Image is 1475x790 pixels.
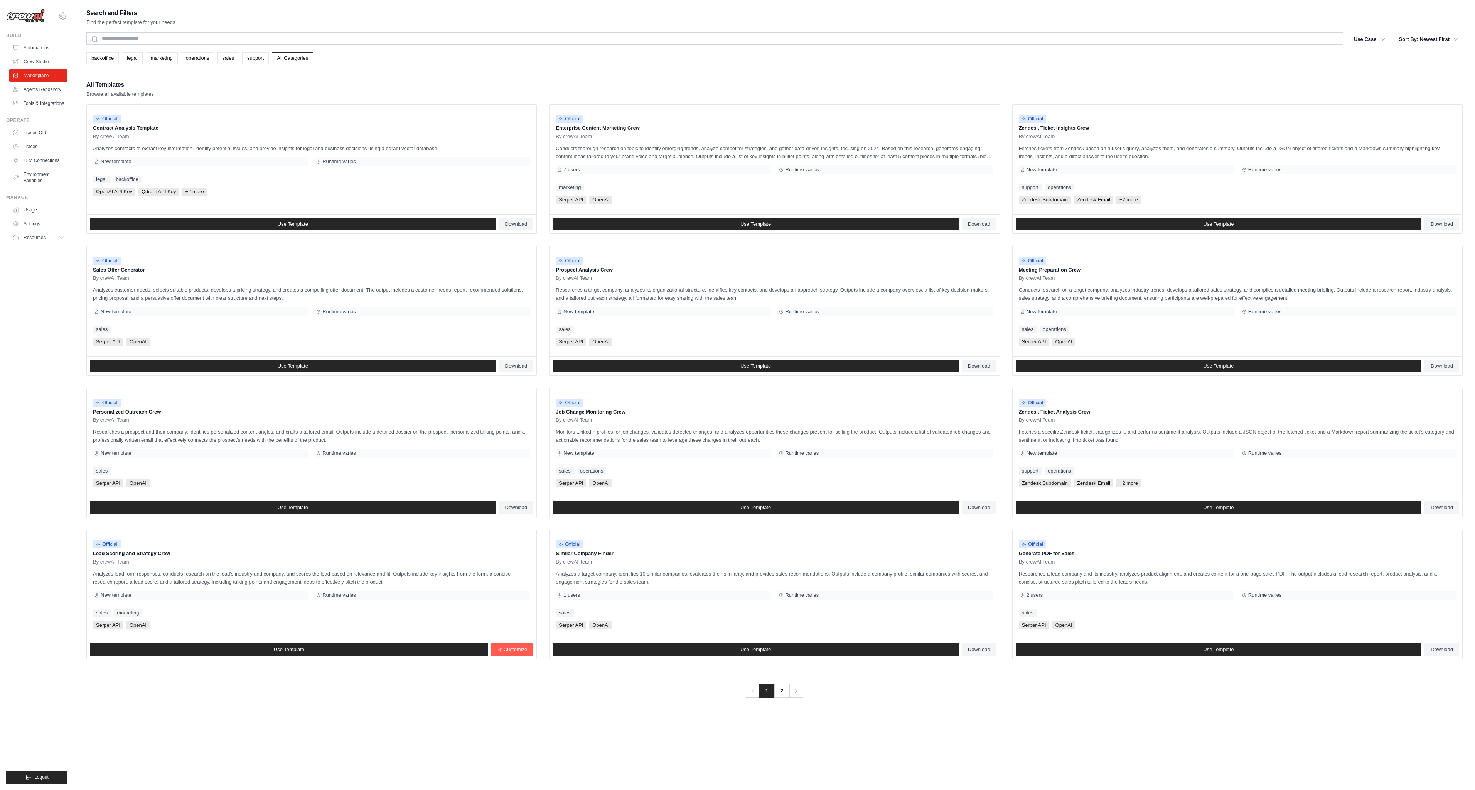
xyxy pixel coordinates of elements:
[556,184,584,191] a: marketing
[563,592,580,598] span: 1 users
[1431,647,1453,653] span: Download
[1019,550,1456,557] p: Generate PDF for Sales
[1019,133,1055,140] span: By crewAI Team
[577,467,607,475] a: operations
[785,450,819,456] span: Runtime varies
[740,505,771,511] span: Use Template
[93,144,530,152] p: Analyzes contracts to extract key information, identify potential issues, and provide insights fo...
[93,124,530,132] p: Contract Analysis Template
[499,360,534,372] a: Download
[1116,196,1141,204] span: +2 more
[322,159,356,165] span: Runtime varies
[90,218,496,230] a: Use Template
[24,235,46,241] span: Resources
[962,218,996,230] a: Download
[505,505,528,511] span: Download
[759,684,774,698] span: 1
[1424,218,1459,230] a: Download
[1019,196,1071,204] span: Zendesk Subdomain
[182,188,207,196] span: +2 more
[86,8,175,19] h2: Search and Filters
[93,609,111,617] a: sales
[93,188,135,196] span: OpenAI API Key
[9,83,67,96] a: Agents Repository
[499,218,534,230] a: Download
[968,647,990,653] span: Download
[93,326,111,333] a: sales
[556,144,993,160] p: Conducts thorough research on topic to identify emerging trends, analyze competitor strategies, a...
[1248,450,1282,456] span: Runtime varies
[1016,643,1422,656] a: Use Template
[1019,399,1047,407] span: Official
[278,221,308,227] span: Use Template
[90,501,496,514] a: Use Template
[556,196,586,204] span: Serper API
[556,621,586,629] span: Serper API
[553,501,959,514] a: Use Template
[93,399,121,407] span: Official
[9,168,67,187] a: Environment Variables
[6,32,67,39] div: Build
[322,592,356,598] span: Runtime varies
[1052,338,1075,346] span: OpenAI
[556,479,586,487] span: Serper API
[101,159,131,165] span: New template
[1019,467,1042,475] a: support
[9,231,67,244] button: Resources
[322,450,356,456] span: Runtime varies
[968,363,990,369] span: Download
[962,643,996,656] a: Download
[272,52,313,64] a: All Categories
[1027,309,1057,315] span: New template
[1431,363,1453,369] span: Download
[278,363,308,369] span: Use Template
[1019,124,1456,132] p: Zendesk Ticket Insights Crew
[90,643,488,656] a: Use Template
[1019,286,1456,302] p: Conducts research on a target company, analyzes industry trends, develops a tailored sales strate...
[1016,360,1422,372] a: Use Template
[1116,479,1141,487] span: +2 more
[1019,338,1049,346] span: Serper API
[785,592,819,598] span: Runtime varies
[556,540,583,548] span: Official
[556,428,993,444] p: Monitors LinkedIn profiles for job changes, validates detected changes, and analyzes opportunitie...
[556,275,592,281] span: By crewAI Team
[6,117,67,123] div: Operate
[6,194,67,201] div: Manage
[556,609,573,617] a: sales
[553,643,959,656] a: Use Template
[93,266,530,274] p: Sales Offer Generator
[93,467,111,475] a: sales
[1045,467,1074,475] a: operations
[6,9,45,24] img: Logo
[93,417,129,423] span: By crewAI Team
[740,363,771,369] span: Use Template
[589,196,612,204] span: OpenAI
[556,266,993,274] p: Prospect Analysis Crew
[1394,32,1463,46] button: Sort By: Newest First
[589,338,612,346] span: OpenAI
[556,133,592,140] span: By crewAI Team
[113,176,141,183] a: backoffice
[740,221,771,227] span: Use Template
[1248,167,1282,173] span: Runtime varies
[93,408,530,416] p: Personalized Outreach Crew
[93,540,121,548] span: Official
[278,505,308,511] span: Use Template
[556,326,573,333] a: sales
[962,360,996,372] a: Download
[563,167,580,173] span: 7 users
[1019,326,1037,333] a: sales
[93,115,121,123] span: Official
[101,592,131,598] span: New template
[1019,428,1456,444] p: Fetches a specific Zendesk ticket, categorizes it, and performs sentiment analysis. Outputs inclu...
[274,647,304,653] span: Use Template
[114,609,142,617] a: marketing
[93,133,129,140] span: By crewAI Team
[563,309,594,315] span: New template
[1203,647,1234,653] span: Use Template
[1052,621,1075,629] span: OpenAI
[556,467,573,475] a: sales
[785,309,819,315] span: Runtime varies
[93,621,123,629] span: Serper API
